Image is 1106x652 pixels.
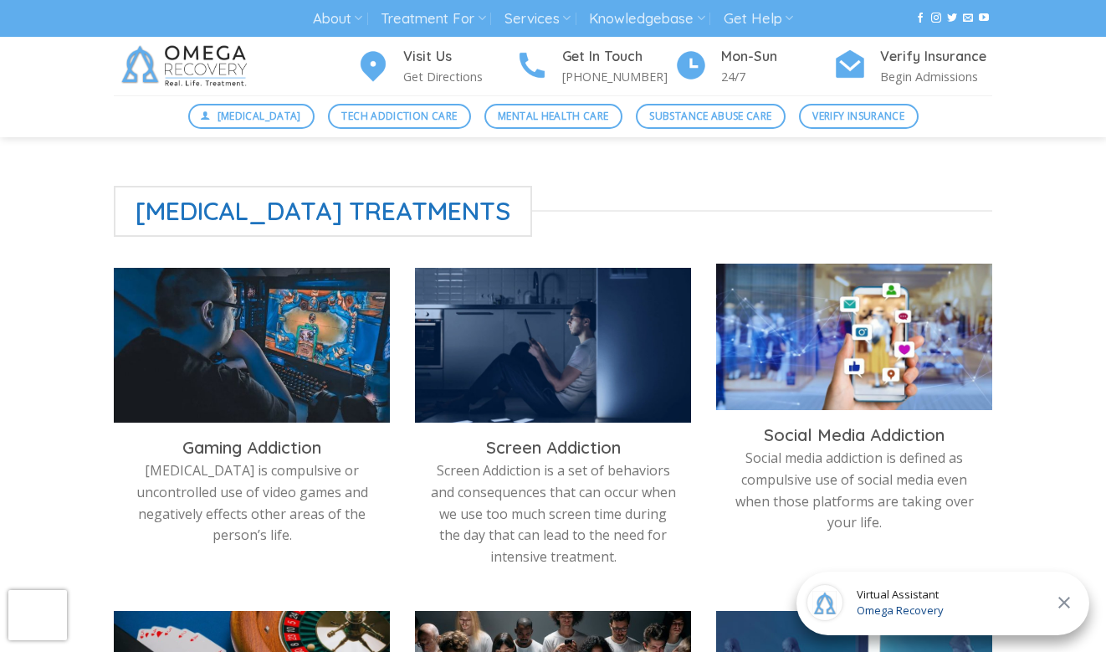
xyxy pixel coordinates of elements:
h4: Get In Touch [562,46,674,68]
span: Substance Abuse Care [649,108,771,124]
p: Begin Admissions [880,67,992,86]
a: Follow on Facebook [915,13,925,24]
a: Knowledgebase [589,3,704,34]
a: Follow on Twitter [947,13,957,24]
h3: Gaming Addiction [126,437,377,459]
img: Omega Recovery [114,37,260,95]
a: Treatment For [381,3,485,34]
span: [MEDICAL_DATA] [218,108,301,124]
a: Visit Us Get Directions [356,46,515,87]
span: Verify Insurance [812,108,904,124]
a: Send us an email [963,13,973,24]
h4: Verify Insurance [880,46,992,68]
p: Get Directions [403,67,515,86]
h4: Visit Us [403,46,515,68]
h4: Mon-Sun [721,46,833,68]
a: Verify Insurance Begin Admissions [833,46,992,87]
span: [MEDICAL_DATA] Treatments [114,186,532,237]
a: Mental Health Care [484,104,622,129]
a: About [313,3,362,34]
a: Tech Addiction Care [328,104,471,129]
a: Follow on Instagram [931,13,941,24]
span: Tech Addiction Care [341,108,457,124]
p: Screen Addiction is a set of behaviors and consequences that can occur when we use too much scree... [428,460,678,567]
p: 24/7 [721,67,833,86]
p: Social media addiction is defined as compulsive use of social media even when those platforms are... [729,448,980,533]
a: Get Help [724,3,793,34]
a: Substance Abuse Care [636,104,786,129]
p: [MEDICAL_DATA] is compulsive or uncontrolled use of video games and negatively effects other area... [126,460,377,546]
a: Verify Insurance [799,104,919,129]
p: [PHONE_NUMBER] [562,67,674,86]
a: Get In Touch [PHONE_NUMBER] [515,46,674,87]
a: [MEDICAL_DATA] [188,104,315,129]
a: Follow on YouTube [979,13,989,24]
a: Services [504,3,571,34]
span: Mental Health Care [498,108,608,124]
h3: Screen Addiction [428,437,678,459]
h3: Social Media Addiction [729,424,980,446]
